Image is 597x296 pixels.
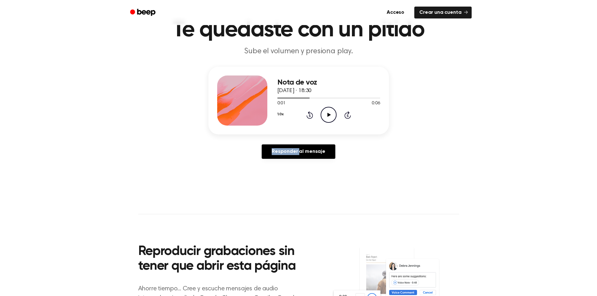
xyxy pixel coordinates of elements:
a: Acceso [380,5,411,20]
font: 0:01 [277,101,285,106]
font: 0:06 [372,101,380,106]
font: Sube el volumen y presiona play. [244,48,353,55]
a: Crear una cuenta [414,7,471,18]
font: Nota de voz [277,79,317,86]
font: Acceso [387,10,404,15]
font: Responder al mensaje [272,149,325,154]
font: 1.0x [277,112,284,116]
a: Responder al mensaje [262,144,335,159]
button: 1.0x [277,109,284,120]
font: [DATE] · 18:30 [277,88,312,94]
font: Reproducir grabaciones sin tener que abrir esta página [138,245,296,273]
a: Bip [126,7,161,19]
font: Te quedaste con un pitido [173,19,424,41]
font: Crear una cuenta [419,10,461,15]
